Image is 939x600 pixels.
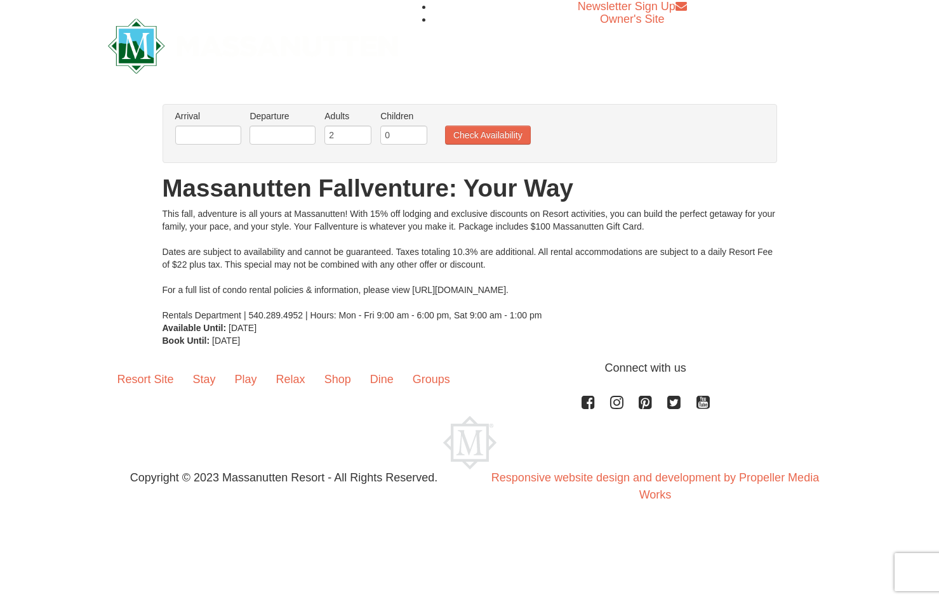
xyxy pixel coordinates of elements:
[443,416,496,469] img: Massanutten Resort Logo
[163,323,227,333] strong: Available Until:
[267,360,315,399] a: Relax
[183,360,225,399] a: Stay
[108,29,399,59] a: Massanutten Resort
[600,13,664,25] a: Owner's Site
[108,18,399,74] img: Massanutten Resort Logo
[324,110,371,122] label: Adults
[108,360,832,377] p: Connect with us
[315,360,361,399] a: Shop
[403,360,460,399] a: Groups
[445,126,531,145] button: Check Availability
[98,469,470,486] p: Copyright © 2023 Massanutten Resort - All Rights Reserved.
[229,323,256,333] span: [DATE]
[108,360,183,399] a: Resort Site
[163,176,777,201] h1: Massanutten Fallventure: Your Way
[163,207,777,322] div: This fall, adventure is all yours at Massanutten! With 15% off lodging and exclusive discounts on...
[250,110,316,122] label: Departure
[225,360,267,399] a: Play
[361,360,403,399] a: Dine
[212,336,240,346] span: [DATE]
[163,336,210,346] strong: Book Until:
[380,110,427,122] label: Children
[175,110,241,122] label: Arrival
[491,471,819,501] a: Responsive website design and development by Propeller Media Works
